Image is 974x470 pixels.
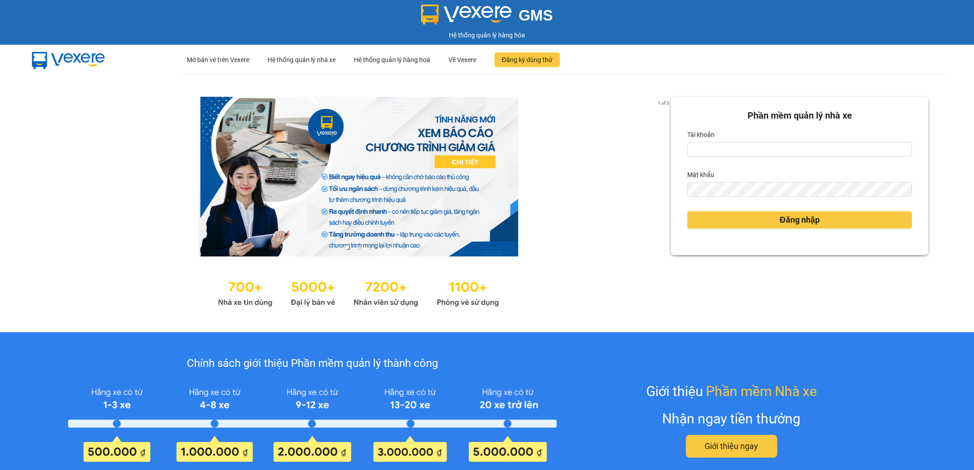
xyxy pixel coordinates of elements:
label: Tài khoản [687,127,715,142]
img: logo 2 [421,5,511,25]
div: Hệ thống quản lý hàng hóa [2,30,972,40]
div: Nhận ngay tiền thưởng [662,408,800,429]
li: slide item 2 [357,245,360,249]
div: Về Vexere [448,45,476,74]
a: GMS [421,14,553,21]
span: GMS [519,7,553,24]
input: Tài khoản [687,142,912,157]
img: Statistics.png [218,275,499,309]
span: Giới thiệu ngay [705,440,758,453]
label: Mật khẩu [687,167,714,182]
img: mbUUG5Q.png [23,45,114,75]
div: Giới thiệu [646,381,817,402]
button: next slide / item [658,97,671,256]
span: Đăng nhập [780,214,820,226]
button: Đăng nhập [687,211,912,229]
li: slide item 3 [368,245,371,249]
div: Mở bán vé trên Vexere [187,45,249,74]
span: Phần mềm Nhà xe [706,381,817,402]
button: Giới thiệu ngay [686,435,777,458]
div: Chính sách giới thiệu Phần mềm quản lý thành công [68,355,557,372]
div: Hệ thống quản lý nhà xe [268,45,336,74]
div: Hệ thống quản lý hàng hoá [354,45,430,74]
img: policy-intruduce-detail.png [68,384,557,462]
div: Phần mềm quản lý nhà xe [687,109,912,123]
p: 1 of 3 [655,97,671,109]
li: slide item 1 [346,245,349,249]
span: Đăng ký dùng thử [502,55,553,65]
button: Đăng ký dùng thử [495,52,560,67]
button: previous slide / item [46,97,58,256]
input: Mật khẩu [687,182,912,197]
